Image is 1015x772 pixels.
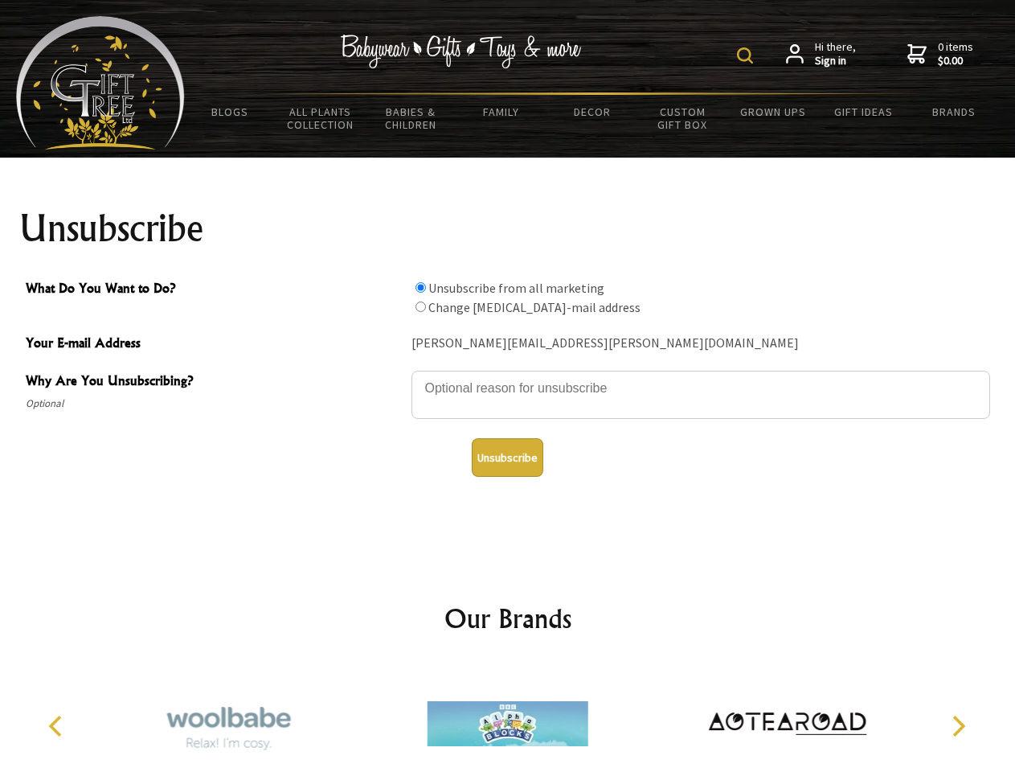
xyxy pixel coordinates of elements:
button: Previous [40,708,76,744]
h1: Unsubscribe [19,209,997,248]
a: Hi there,Sign in [786,40,856,68]
label: Unsubscribe from all marketing [428,280,604,296]
a: Decor [546,95,637,129]
span: Your E-mail Address [26,333,403,356]
label: Change [MEDICAL_DATA]-mail address [428,299,641,315]
span: Why Are You Unsubscribing? [26,371,403,394]
div: [PERSON_NAME][EMAIL_ADDRESS][PERSON_NAME][DOMAIN_NAME] [411,331,990,356]
a: 0 items$0.00 [907,40,973,68]
button: Unsubscribe [472,438,543,477]
strong: $0.00 [938,54,973,68]
input: What Do You Want to Do? [415,282,426,293]
textarea: Why Are You Unsubscribing? [411,371,990,419]
span: Hi there, [815,40,856,68]
span: What Do You Want to Do? [26,278,403,302]
a: Family [456,95,547,129]
a: Grown Ups [727,95,818,129]
img: Babywear - Gifts - Toys & more [341,35,582,68]
h2: Our Brands [32,599,984,638]
button: Next [940,708,976,744]
img: product search [737,47,753,64]
a: Custom Gift Box [637,95,728,142]
a: BLOGS [185,95,276,129]
span: 0 items [938,39,973,68]
a: Babies & Children [366,95,456,142]
input: What Do You Want to Do? [415,302,426,312]
a: Brands [909,95,1000,129]
img: Babyware - Gifts - Toys and more... [16,16,185,150]
a: Gift Ideas [818,95,909,129]
span: Optional [26,394,403,413]
strong: Sign in [815,54,856,68]
a: All Plants Collection [276,95,366,142]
